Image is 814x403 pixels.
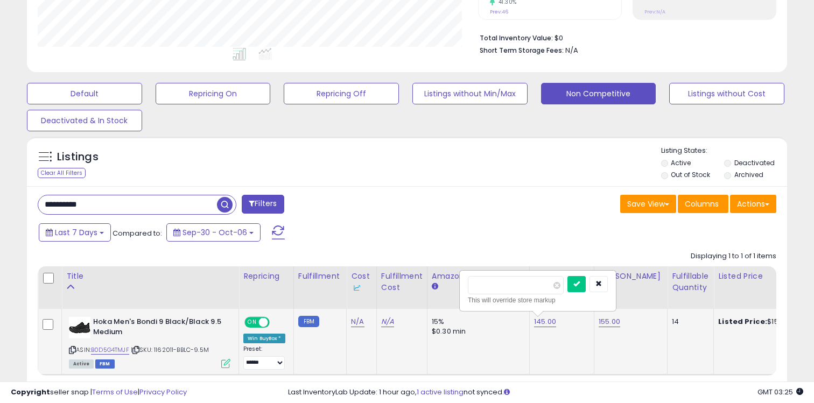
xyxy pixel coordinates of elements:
[718,316,767,327] b: Listed Price:
[685,199,719,209] span: Columns
[661,146,788,156] p: Listing States:
[412,83,528,104] button: Listings without Min/Max
[139,387,187,397] a: Privacy Policy
[69,359,94,369] span: All listings currently available for purchase on Amazon
[243,334,285,343] div: Win BuyBox *
[69,317,90,338] img: 31c6X26dQnL._SL40_.jpg
[734,158,775,167] label: Deactivated
[298,271,342,282] div: Fulfillment
[565,45,578,55] span: N/A
[490,9,508,15] small: Prev: 46
[351,316,364,327] a: N/A
[156,83,271,104] button: Repricing On
[599,316,620,327] a: 155.00
[38,168,86,178] div: Clear All Filters
[183,227,247,238] span: Sep-30 - Oct-06
[718,271,811,282] div: Listed Price
[243,345,285,370] div: Preset:
[242,195,284,214] button: Filters
[166,223,261,242] button: Sep-30 - Oct-06
[381,316,394,327] a: N/A
[432,327,521,336] div: $0.30 min
[432,317,521,327] div: 15%
[599,282,663,293] div: Some or all of the values in this column are provided from Inventory Lab.
[672,271,709,293] div: Fulfillable Quantity
[243,271,289,282] div: Repricing
[599,271,663,293] div: [PERSON_NAME]
[671,170,710,179] label: Out of Stock
[298,316,319,327] small: FBM
[93,317,224,340] b: Hoka Men's Bondi 9 Black/Black 9.5 Medium
[11,387,187,398] div: seller snap | |
[57,150,99,165] h5: Listings
[620,195,676,213] button: Save View
[678,195,728,213] button: Columns
[66,271,234,282] div: Title
[480,31,768,44] li: $0
[27,83,142,104] button: Default
[541,83,656,104] button: Non Competitive
[27,110,142,131] button: Deactivated & In Stock
[730,195,776,213] button: Actions
[351,282,372,293] div: Some or all of the values in this column are provided from Inventory Lab.
[672,317,705,327] div: 14
[468,295,608,306] div: This will override store markup
[669,83,784,104] button: Listings without Cost
[131,345,209,354] span: | SKU: 1162011-BBLC-9.5M
[351,282,362,293] img: InventoryLab Logo
[480,46,564,55] b: Short Term Storage Fees:
[757,387,803,397] span: 2025-10-14 03:25 GMT
[39,223,111,242] button: Last 7 Days
[691,251,776,261] div: Displaying 1 to 1 of 1 items
[55,227,97,238] span: Last 7 Days
[113,228,162,238] span: Compared to:
[432,282,438,292] small: Amazon Fees.
[288,387,803,398] div: Last InventoryLab Update: 1 hour ago, not synced.
[480,33,553,43] b: Total Inventory Value:
[91,345,129,355] a: B0D5G4TMJF
[92,387,138,397] a: Terms of Use
[381,271,423,293] div: Fulfillment Cost
[432,271,525,282] div: Amazon Fees
[11,387,50,397] strong: Copyright
[534,316,556,327] a: 145.00
[95,359,115,369] span: FBM
[69,317,230,367] div: ASIN:
[671,158,691,167] label: Active
[245,318,259,327] span: ON
[268,318,285,327] span: OFF
[644,9,665,15] small: Prev: N/A
[734,170,763,179] label: Archived
[718,317,808,327] div: $150.00
[351,271,372,293] div: Cost
[417,387,464,397] a: 1 active listing
[284,83,399,104] button: Repricing Off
